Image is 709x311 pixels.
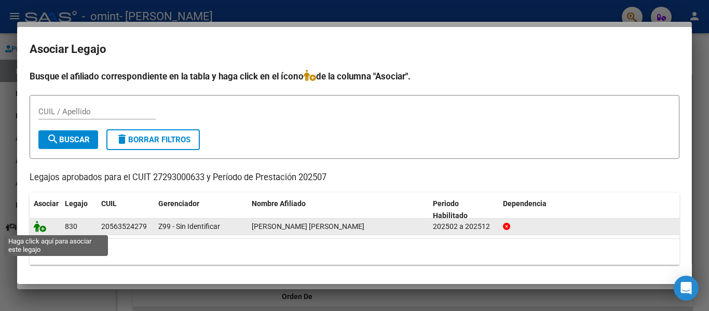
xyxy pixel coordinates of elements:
button: Borrar Filtros [106,129,200,150]
datatable-header-cell: Dependencia [499,193,680,227]
p: Legajos aprobados para el CUIT 27293000633 y Período de Prestación 202507 [30,171,679,184]
mat-icon: search [47,133,59,145]
div: 202502 a 202512 [433,221,495,233]
h4: Busque el afiliado correspondiente en la tabla y haga click en el ícono de la columna "Asociar". [30,70,679,83]
span: 830 [65,222,77,231]
span: Periodo Habilitado [433,199,468,220]
div: 1 registros [30,239,679,265]
datatable-header-cell: CUIL [97,193,154,227]
button: Buscar [38,130,98,149]
datatable-header-cell: Nombre Afiliado [248,193,429,227]
h2: Asociar Legajo [30,39,679,59]
span: CUIL [101,199,117,208]
span: Gerenciador [158,199,199,208]
datatable-header-cell: Periodo Habilitado [429,193,499,227]
datatable-header-cell: Legajo [61,193,97,227]
div: Open Intercom Messenger [674,276,699,301]
span: Borrar Filtros [116,135,190,144]
span: Nombre Afiliado [252,199,306,208]
span: Buscar [47,135,90,144]
span: Asociar [34,199,59,208]
mat-icon: delete [116,133,128,145]
span: Z99 - Sin Identificar [158,222,220,231]
span: MAZZAFERRO BAUDI JUAN BAUTISTA [252,222,364,231]
span: Legajo [65,199,88,208]
datatable-header-cell: Asociar [30,193,61,227]
datatable-header-cell: Gerenciador [154,193,248,227]
span: Dependencia [503,199,547,208]
div: 20563524279 [101,221,147,233]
